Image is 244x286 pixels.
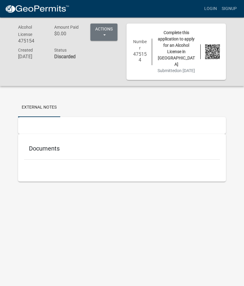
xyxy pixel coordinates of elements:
[205,44,220,59] img: QR code
[202,3,219,14] a: Login
[18,48,33,52] span: Created
[54,48,67,52] span: Status
[18,25,32,37] span: Alcohol License
[54,25,79,30] span: Amount Paid
[18,38,45,44] h6: 475154
[54,54,76,59] strong: Discarded
[54,31,81,37] h6: $0.00
[29,145,215,152] h5: Documents
[219,3,239,14] a: Signup
[18,98,60,117] a: External Notes
[158,30,195,67] span: Complete this application to apply for an Alcohol License in [GEOGRAPHIC_DATA]
[133,51,147,63] h6: 475154
[18,54,45,59] h6: [DATE]
[158,68,195,73] span: Submitted on [DATE]
[133,39,147,50] span: Number
[90,24,117,41] button: Actions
